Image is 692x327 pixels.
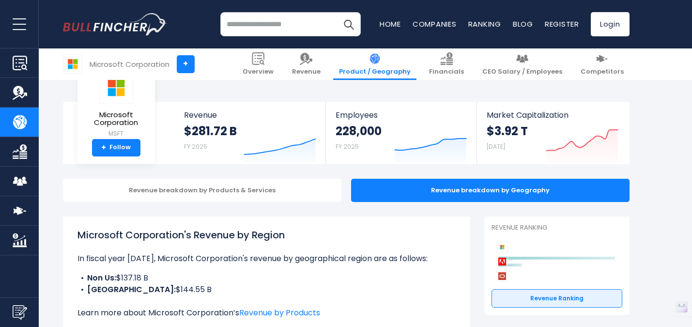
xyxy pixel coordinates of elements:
[513,19,533,29] a: Blog
[423,48,470,80] a: Financials
[239,307,320,318] a: Revenue by Products
[496,241,508,253] img: Microsoft Corporation competitors logo
[184,142,207,151] small: FY 2025
[468,19,501,29] a: Ranking
[492,224,622,232] p: Revenue Ranking
[380,19,401,29] a: Home
[326,102,477,164] a: Employees 228,000 FY 2025
[77,307,455,319] p: Learn more about Microsoft Corporation’s
[333,48,416,80] a: Product / Geography
[63,13,167,35] img: bullfincher logo
[243,68,274,76] span: Overview
[77,272,455,284] li: $137.18 B
[339,68,411,76] span: Product / Geography
[591,12,630,36] a: Login
[77,253,455,265] p: In fiscal year [DATE], Microsoft Corporation's revenue by geographical region are as follows:
[87,272,116,283] b: Non Us:
[63,55,82,73] img: MSFT logo
[237,48,279,80] a: Overview
[496,270,508,282] img: Oracle Corporation competitors logo
[487,142,505,151] small: [DATE]
[85,111,147,127] span: Microsoft Corporation
[351,179,630,202] div: Revenue breakdown by Geography
[413,19,457,29] a: Companies
[85,129,147,138] small: MSFT
[477,48,568,80] a: CEO Salary / Employees
[90,59,169,70] div: Microsoft Corporation
[575,48,630,80] a: Competitors
[487,124,528,139] strong: $3.92 T
[581,68,624,76] span: Competitors
[487,110,618,120] span: Market Capitalization
[496,256,508,267] img: Adobe competitors logo
[286,48,326,80] a: Revenue
[545,19,579,29] a: Register
[184,110,316,120] span: Revenue
[292,68,321,76] span: Revenue
[336,110,467,120] span: Employees
[184,124,237,139] strong: $281.72 B
[77,284,455,296] li: $144.55 B
[99,71,133,104] img: MSFT logo
[429,68,464,76] span: Financials
[482,68,562,76] span: CEO Salary / Employees
[477,102,628,164] a: Market Capitalization $3.92 T [DATE]
[337,12,361,36] button: Search
[101,143,106,152] strong: +
[174,102,326,164] a: Revenue $281.72 B FY 2025
[492,289,622,308] a: Revenue Ranking
[92,139,140,156] a: +Follow
[336,124,382,139] strong: 228,000
[85,71,148,139] a: Microsoft Corporation MSFT
[336,142,359,151] small: FY 2025
[63,179,341,202] div: Revenue breakdown by Products & Services
[77,228,455,242] h1: Microsoft Corporation's Revenue by Region
[87,284,176,295] b: [GEOGRAPHIC_DATA]:
[63,13,167,35] a: Go to homepage
[177,55,195,73] a: +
